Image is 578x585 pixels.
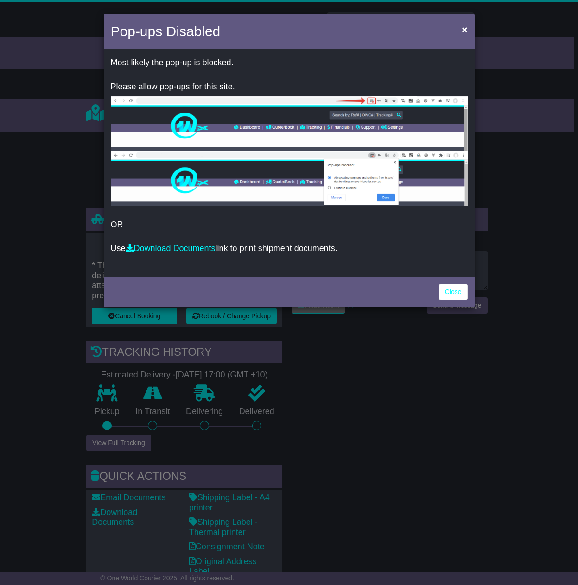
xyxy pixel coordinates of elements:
[126,244,216,253] a: Download Documents
[104,51,475,275] div: OR
[111,58,468,68] p: Most likely the pop-up is blocked.
[111,82,468,92] p: Please allow pop-ups for this site.
[111,244,468,254] p: Use link to print shipment documents.
[457,20,472,39] button: Close
[111,151,468,206] img: allow-popup-2.png
[111,96,468,151] img: allow-popup-1.png
[439,284,468,300] a: Close
[462,24,467,35] span: ×
[111,21,221,42] h4: Pop-ups Disabled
